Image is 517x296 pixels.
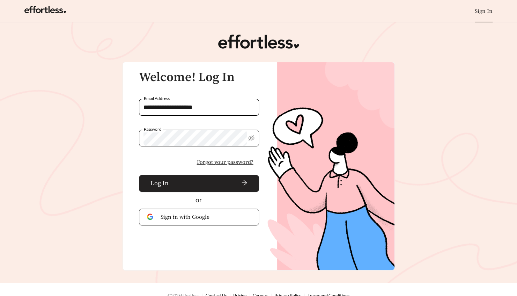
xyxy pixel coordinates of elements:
[161,213,251,221] span: Sign in with Google
[147,214,155,220] img: Google Authentication
[139,71,259,85] h3: Welcome! Log In
[248,135,254,141] span: eye-invisible
[139,209,259,225] button: Sign in with Google
[139,175,259,192] button: Log Inarrow-right
[171,180,248,187] span: arrow-right
[475,8,493,15] a: Sign In
[197,158,253,166] span: Forgot your password?
[191,155,259,169] button: Forgot your password?
[150,179,169,188] span: Log In
[139,195,259,205] div: or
